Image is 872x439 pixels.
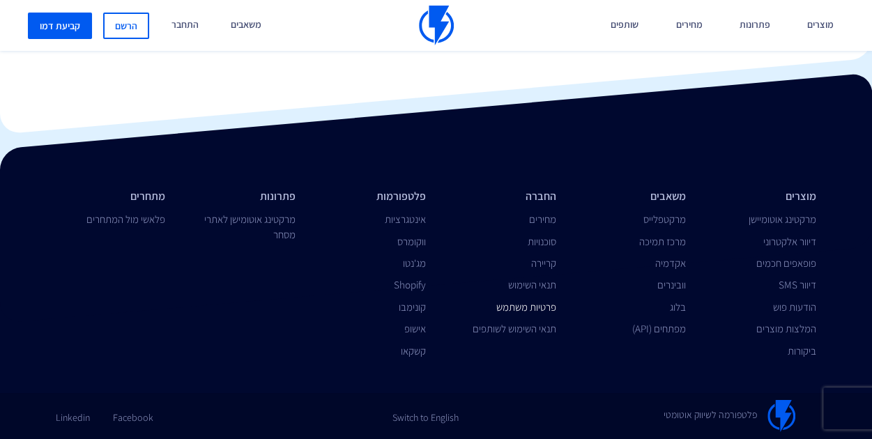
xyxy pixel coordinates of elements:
a: הודעות פוש [773,300,816,314]
a: אקדמיה [655,256,686,270]
a: מרקטינג אוטומיישן [749,213,816,226]
a: קביעת דמו [28,13,92,39]
a: Linkedin [56,400,90,424]
a: המלצות מוצרים [756,322,816,335]
a: פלטפורמה לשיווק אוטומטי [664,400,795,432]
a: אינטגרציות [385,213,426,226]
a: תנאי השימוש לשותפים [472,322,556,335]
li: מוצרים [707,189,816,205]
a: מג'נטו [403,256,426,270]
a: מרקטפלייס [643,213,686,226]
a: ביקורות [788,344,816,357]
a: תנאי השימוש [507,278,556,291]
a: פלאשי מול המתחרים [86,213,165,226]
a: Switch to English [392,400,459,424]
a: מרכז תמיכה [639,235,686,248]
a: Shopify [394,278,426,291]
a: אישופ [404,322,426,335]
a: Facebook [113,400,153,424]
li: החברה [447,189,556,205]
a: פופאפים חכמים [756,256,816,270]
li: משאבים [576,189,686,205]
a: מחירים [528,213,556,226]
a: הרשם [103,13,149,39]
a: קונימבו [399,300,426,314]
a: דיוור אלקטרוני [763,235,816,248]
a: וובינרים [657,278,686,291]
a: קשקאו [401,344,426,357]
a: מרקטינג אוטומישן לאתרי מסחר [204,213,296,240]
li: מתחרים [56,189,165,205]
a: בלוג [670,300,686,314]
li: פלטפורמות [316,189,426,205]
a: ווקומרס [397,235,426,248]
li: פתרונות [186,189,296,205]
a: דיוור SMS [779,278,816,291]
a: פרטיות משתמש [496,300,556,314]
a: מפתחים (API) [632,322,686,335]
img: Flashy [767,400,795,432]
a: קריירה [530,256,556,270]
a: סוכנויות [527,235,556,248]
